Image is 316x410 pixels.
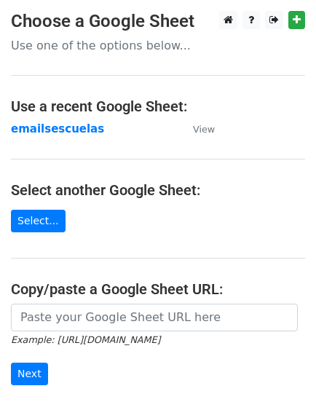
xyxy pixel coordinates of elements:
iframe: Chat Widget [243,340,316,410]
small: View [193,124,215,135]
h4: Select another Google Sheet: [11,181,305,199]
h4: Copy/paste a Google Sheet URL: [11,280,305,298]
input: Paste your Google Sheet URL here [11,304,298,331]
small: Example: [URL][DOMAIN_NAME] [11,334,160,345]
a: View [178,122,215,135]
h4: Use a recent Google Sheet: [11,98,305,115]
h3: Choose a Google Sheet [11,11,305,32]
a: Select... [11,210,66,232]
input: Next [11,363,48,385]
p: Use one of the options below... [11,38,305,53]
a: emailsescuelas [11,122,104,135]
